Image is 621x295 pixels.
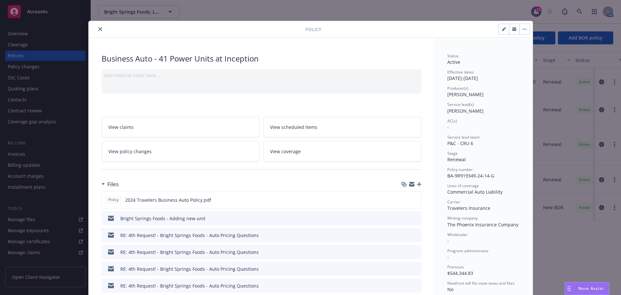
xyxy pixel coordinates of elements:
[403,282,408,289] button: download file
[305,26,321,33] span: Policy
[120,215,205,222] div: Bright Springs Foods - Adding new unit
[447,254,449,260] span: -
[108,124,134,130] span: View claims
[447,205,490,211] span: Travelers Insurance
[125,197,211,203] span: 2024 Travelers Business Auto Policy.pdf
[447,189,503,195] span: Commercial Auto Liability
[447,232,468,237] span: Wholesaler
[403,249,408,255] button: download file
[413,232,419,239] button: preview file
[447,238,449,244] span: -
[263,141,421,162] a: View coverage
[447,151,458,156] span: Stage
[447,173,494,179] span: BA-9R919349-24-14-G
[413,282,419,289] button: preview file
[565,282,573,295] div: Drag to move
[108,148,152,155] span: View policy changes
[565,282,609,295] button: Nova Assist
[447,59,460,65] span: Active
[447,140,473,146] span: P&C - CRU 6
[263,117,421,137] a: View scheduled items
[102,180,119,188] div: Files
[120,249,259,255] div: RE: 4th Request! - Bright Springs Foods - Auto Pricing Questions
[120,282,259,289] div: RE: 4th Request! - Bright Springs Foods - Auto Pricing Questions
[447,270,473,276] span: $544,344.83
[102,117,260,137] a: View claims
[102,53,421,64] div: Business Auto - 41 Power Units at Inception
[447,221,518,228] span: The Phoenix Insurance Company
[403,232,408,239] button: download file
[107,180,119,188] h3: Files
[107,197,120,203] span: Policy
[413,215,419,222] button: preview file
[447,156,466,163] span: Renewal
[413,266,419,272] button: preview file
[270,124,317,130] span: View scheduled items
[447,134,480,140] span: Service lead team
[447,69,520,82] div: [DATE] - [DATE]
[447,167,473,172] span: Policy number
[447,215,478,221] span: Writing company
[270,148,301,155] span: View coverage
[413,197,419,203] button: preview file
[104,72,419,79] div: Add internal notes here...
[447,108,484,114] span: [PERSON_NAME]
[447,264,464,270] span: Premium
[578,286,604,291] span: Nova Assist
[96,25,104,33] button: close
[447,69,474,75] span: Effective dates
[413,249,419,255] button: preview file
[447,280,515,286] span: Newfront will file state taxes and fees
[447,286,453,292] span: No
[447,91,484,97] span: [PERSON_NAME]
[447,248,489,254] span: Program administrator
[403,215,408,222] button: download file
[447,53,459,59] span: Status
[447,85,468,91] span: Producer(s)
[120,232,259,239] div: RE: 4th Request! - Bright Springs Foods - Auto Pricing Questions
[120,266,259,272] div: RE: 4th Request! - Bright Springs Foods - Auto Pricing Questions
[447,183,479,188] span: Lines of coverage
[447,102,474,107] span: Service lead(s)
[402,197,408,203] button: download file
[102,141,260,162] a: View policy changes
[447,118,457,124] span: AC(s)
[447,199,460,205] span: Carrier
[403,266,408,272] button: download file
[447,124,449,130] span: -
